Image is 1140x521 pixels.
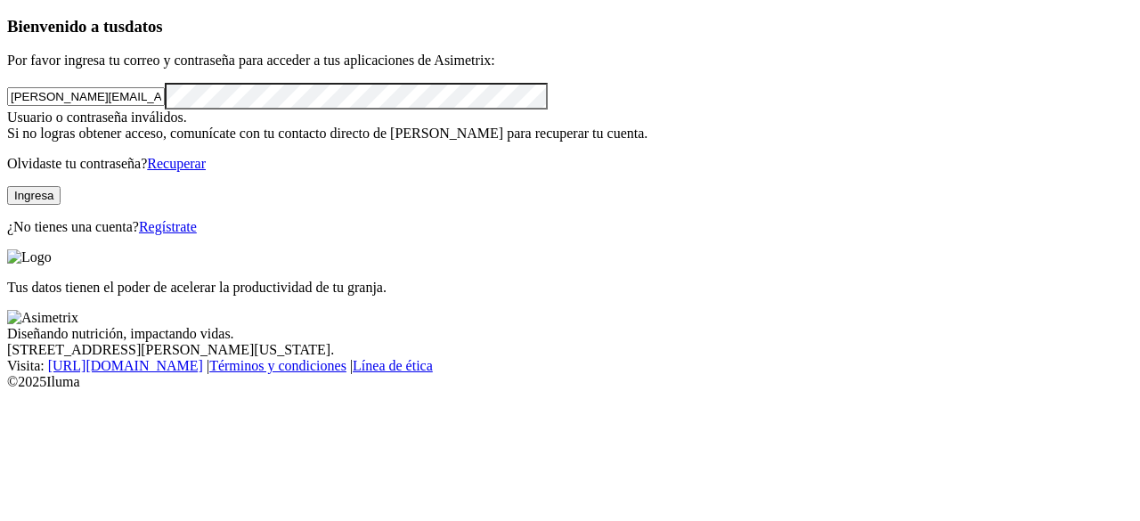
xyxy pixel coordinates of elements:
[139,219,197,234] a: Regístrate
[7,156,1133,172] p: Olvidaste tu contraseña?
[7,249,52,265] img: Logo
[7,53,1133,69] p: Por favor ingresa tu correo y contraseña para acceder a tus aplicaciones de Asimetrix:
[7,358,1133,374] div: Visita : | |
[7,17,1133,37] h3: Bienvenido a tus
[48,358,203,373] a: [URL][DOMAIN_NAME]
[147,156,206,171] a: Recuperar
[7,374,1133,390] div: © 2025 Iluma
[125,17,163,36] span: datos
[353,358,433,373] a: Línea de ética
[7,87,165,106] input: Tu correo
[7,310,78,326] img: Asimetrix
[7,219,1133,235] p: ¿No tienes una cuenta?
[7,280,1133,296] p: Tus datos tienen el poder de acelerar la productividad de tu granja.
[7,186,61,205] button: Ingresa
[7,326,1133,342] div: Diseñando nutrición, impactando vidas.
[7,110,1133,142] div: Usuario o contraseña inválidos. Si no logras obtener acceso, comunícate con tu contacto directo d...
[7,342,1133,358] div: [STREET_ADDRESS][PERSON_NAME][US_STATE].
[209,358,346,373] a: Términos y condiciones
